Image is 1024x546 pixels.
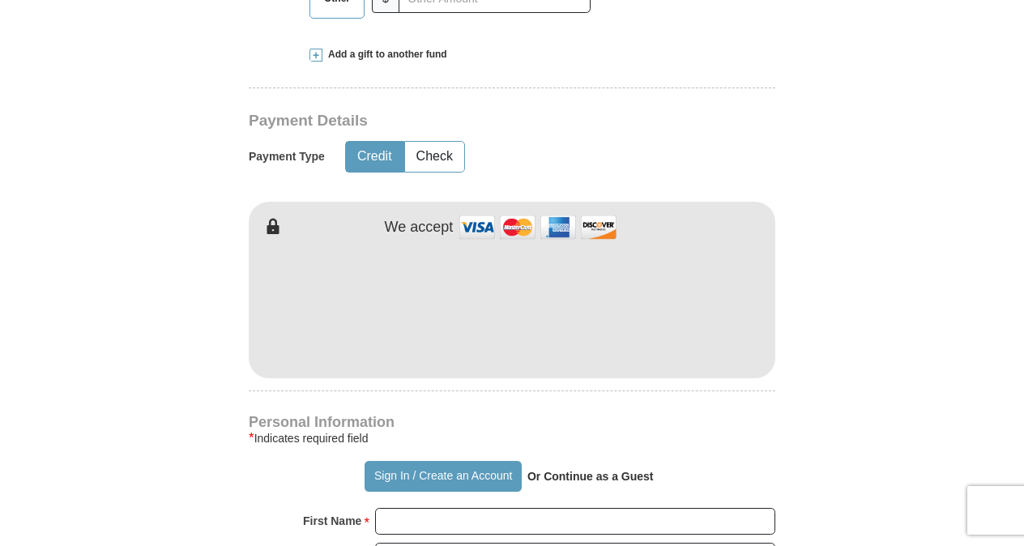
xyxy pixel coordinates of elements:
button: Check [405,142,464,172]
strong: First Name [303,510,361,532]
h3: Payment Details [249,112,662,130]
strong: Or Continue as a Guest [527,470,654,483]
div: Indicates required field [249,429,775,448]
span: Add a gift to another fund [322,48,447,62]
h4: Personal Information [249,416,775,429]
button: Credit [346,142,403,172]
img: credit cards accepted [457,210,619,245]
h5: Payment Type [249,150,325,164]
h4: We accept [385,219,454,237]
button: Sign In / Create an Account [365,461,521,492]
